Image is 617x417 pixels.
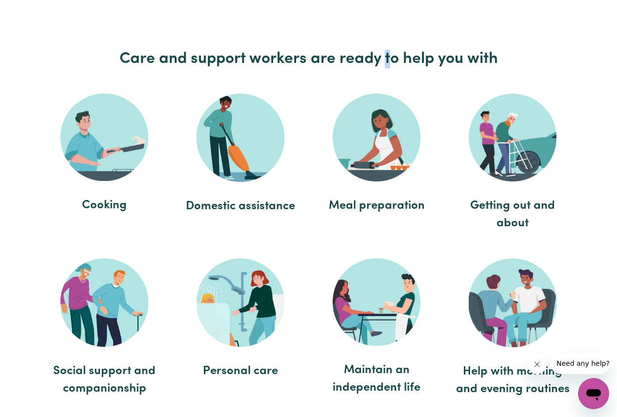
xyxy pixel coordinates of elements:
span: Domestic assistance [182,198,299,215]
span: Social support and companionship [46,362,163,397]
iframe: Close message [527,355,547,374]
span: Maintain an independent life [318,361,435,397]
span: Personal care [182,362,299,380]
iframe: Message from company [551,353,609,374]
h2: Care and support workers are ready to help you with [37,50,581,68]
iframe: Button to launch messaging window [578,378,609,409]
span: Help with morning and evening routines [455,363,571,398]
span: Meal preparation [318,197,435,215]
span: Cooking [46,197,163,214]
span: Getting out and about [455,197,571,232]
span: Need any help? [6,7,59,15]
